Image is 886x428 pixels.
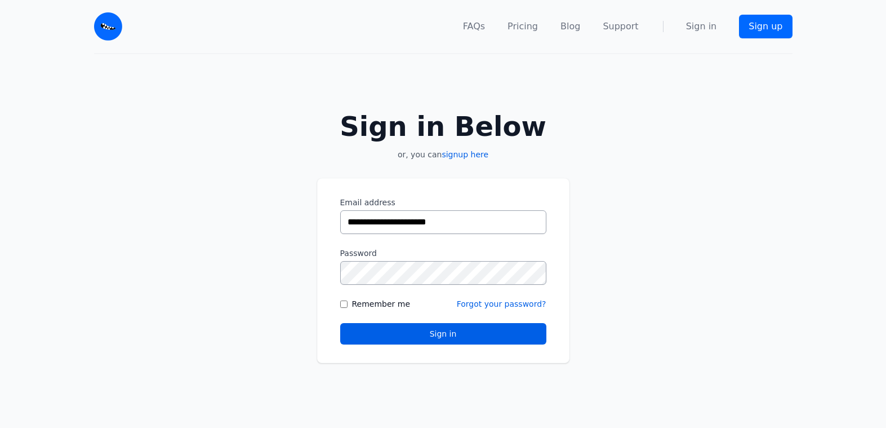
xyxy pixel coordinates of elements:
[560,20,580,33] a: Blog
[340,197,546,208] label: Email address
[317,113,569,140] h2: Sign in Below
[457,299,546,308] a: Forgot your password?
[686,20,717,33] a: Sign in
[352,298,411,310] label: Remember me
[442,150,488,159] a: signup here
[340,248,546,259] label: Password
[739,15,792,38] a: Sign up
[317,149,569,160] p: or, you can
[603,20,638,33] a: Support
[94,12,122,41] img: Email Monster
[340,323,546,345] button: Sign in
[507,20,538,33] a: Pricing
[463,20,485,33] a: FAQs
